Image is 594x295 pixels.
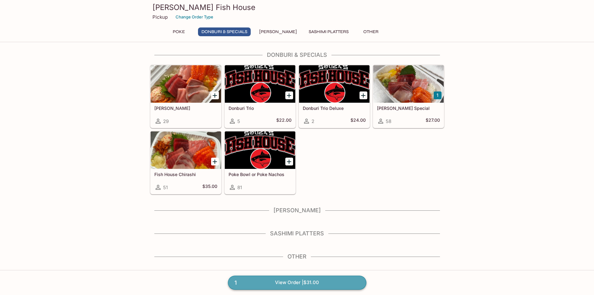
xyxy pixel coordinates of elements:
[386,118,391,124] span: 58
[434,91,442,99] button: Add Souza Special
[165,27,193,36] button: Poke
[150,253,444,260] h4: Other
[202,184,217,191] h5: $35.00
[231,278,240,287] span: 1
[350,117,366,125] h5: $24.00
[211,91,219,99] button: Add Sashimi Donburis
[225,65,296,128] a: Donburi Trio5$22.00
[228,276,366,289] a: 1View Order |$31.00
[299,65,370,128] a: Donburi Trio Deluxe2$24.00
[357,27,385,36] button: Other
[173,12,216,22] button: Change Order Type
[225,131,295,169] div: Poke Bowl or Poke Nachos
[198,27,251,36] button: Donburi & Specials
[285,158,293,165] button: Add Poke Bowl or Poke Nachos
[150,131,221,194] a: Fish House Chirashi51$35.00
[229,172,292,177] h5: Poke Bowl or Poke Nachos
[154,172,217,177] h5: Fish House Chirashi
[237,184,242,190] span: 81
[150,65,221,128] a: [PERSON_NAME]29
[163,184,168,190] span: 51
[152,2,442,12] h3: [PERSON_NAME] Fish House
[360,91,367,99] button: Add Donburi Trio Deluxe
[150,52,444,58] h4: Donburi & Specials
[150,230,444,237] h4: Sashimi Platters
[150,207,444,214] h4: [PERSON_NAME]
[225,65,295,103] div: Donburi Trio
[154,106,217,111] h5: [PERSON_NAME]
[377,106,440,111] h5: [PERSON_NAME] Special
[229,106,292,111] h5: Donburi Trio
[151,65,221,103] div: Sashimi Donburis
[256,27,300,36] button: [PERSON_NAME]
[426,117,440,125] h5: $27.00
[151,131,221,169] div: Fish House Chirashi
[311,118,314,124] span: 2
[285,91,293,99] button: Add Donburi Trio
[211,158,219,165] button: Add Fish House Chirashi
[299,65,369,103] div: Donburi Trio Deluxe
[163,118,169,124] span: 29
[152,14,168,20] p: Pickup
[305,27,352,36] button: Sashimi Platters
[225,131,296,194] a: Poke Bowl or Poke Nachos81
[303,106,366,111] h5: Donburi Trio Deluxe
[237,118,240,124] span: 5
[373,65,444,103] div: Souza Special
[276,117,292,125] h5: $22.00
[373,65,444,128] a: [PERSON_NAME] Special58$27.00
